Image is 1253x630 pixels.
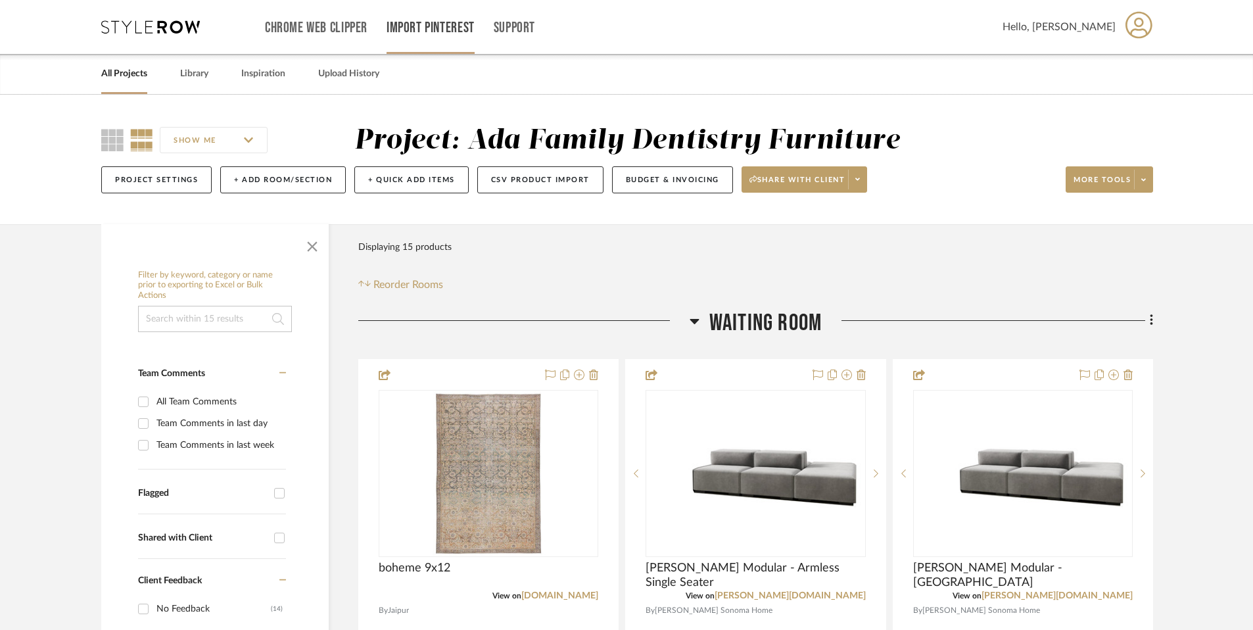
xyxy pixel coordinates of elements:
[156,598,271,619] div: No Feedback
[742,166,868,193] button: Share with client
[612,166,733,193] button: Budget & Invoicing
[686,592,715,600] span: View on
[358,234,452,260] div: Displaying 15 products
[138,369,205,378] span: Team Comments
[646,561,865,590] span: [PERSON_NAME] Modular - Armless Single Seater
[138,488,268,499] div: Flagged
[373,277,443,293] span: Reorder Rooms
[318,65,379,83] a: Upload History
[646,604,655,617] span: By
[922,604,1040,617] span: [PERSON_NAME] Sonoma Home
[220,166,346,193] button: + Add Room/Section
[914,414,1131,533] img: Glen Modular - Grand Ottoman
[647,414,864,533] img: Glen Modular - Armless Single Seater
[358,277,443,293] button: Reorder Rooms
[138,533,268,544] div: Shared with Client
[354,127,900,155] div: Project: Ada Family Dentistry Furniture
[477,166,603,193] button: CSV Product Import
[715,591,866,600] a: [PERSON_NAME][DOMAIN_NAME]
[1074,175,1131,195] span: More tools
[388,604,409,617] span: Jaipur
[655,604,772,617] span: [PERSON_NAME] Sonoma Home
[265,22,367,34] a: Chrome Web Clipper
[379,391,598,556] div: 0
[387,22,475,34] a: Import Pinterest
[101,166,212,193] button: Project Settings
[494,22,535,34] a: Support
[180,65,208,83] a: Library
[354,166,469,193] button: + Quick Add Items
[138,576,202,585] span: Client Feedback
[913,561,1133,590] span: [PERSON_NAME] Modular - [GEOGRAPHIC_DATA]
[101,65,147,83] a: All Projects
[299,231,325,257] button: Close
[981,591,1133,600] a: [PERSON_NAME][DOMAIN_NAME]
[138,270,292,301] h6: Filter by keyword, category or name prior to exporting to Excel or Bulk Actions
[521,591,598,600] a: [DOMAIN_NAME]
[156,435,283,456] div: Team Comments in last week
[156,391,283,412] div: All Team Comments
[749,175,845,195] span: Share with client
[913,604,922,617] span: By
[492,592,521,600] span: View on
[406,391,571,556] img: boheme 9x12
[379,561,450,575] span: boheme 9x12
[138,306,292,332] input: Search within 15 results
[709,309,822,337] span: Waiting Room
[1003,19,1116,35] span: Hello, [PERSON_NAME]
[156,413,283,434] div: Team Comments in last day
[271,598,283,619] div: (14)
[953,592,981,600] span: View on
[1066,166,1153,193] button: More tools
[241,65,285,83] a: Inspiration
[379,604,388,617] span: By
